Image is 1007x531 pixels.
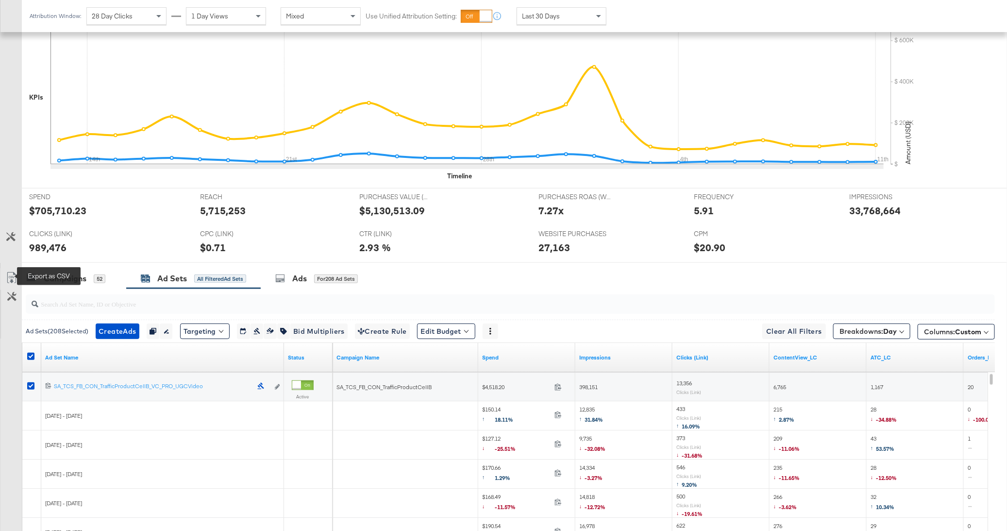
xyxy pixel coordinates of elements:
span: 20 [968,383,973,391]
span: Create Rule [358,325,407,338]
span: CPM [694,229,767,239]
div: 7.27x [538,204,564,218]
span: 10.34% [876,503,895,511]
span: 546 [676,463,685,471]
sub: Clicks (Link) [676,415,701,421]
span: ↓ [676,451,682,458]
span: 1,167 [871,383,883,391]
span: 209 [773,435,800,455]
div: Timeline [448,171,472,181]
span: CLICKS (LINK) [29,229,102,239]
div: Campaigns [44,273,86,284]
span: ↓ [968,415,973,422]
span: PURCHASES VALUE (WEBSITE EVENTS) [359,192,432,202]
span: ↓ [482,502,495,510]
div: 33,768,664 [849,204,901,218]
span: -3.62% [779,503,797,511]
span: 18.11% [495,416,521,423]
div: KPIs [29,93,43,102]
sub: Clicks (Link) [676,444,701,450]
label: Active [292,394,314,400]
span: 14,334 [579,464,603,484]
span: 12,835 [579,406,604,426]
span: -11.57% [495,503,523,511]
a: ATC_LC [871,354,960,361]
span: ↑ [579,415,585,422]
div: 5,715,253 [200,204,246,218]
span: [DATE] - [DATE] [45,412,82,419]
span: [DATE] - [DATE] [45,470,82,478]
span: ↔ [968,473,976,480]
span: 2.87% [779,416,795,423]
span: Custom [955,327,981,336]
div: 2.93 % [359,240,391,255]
span: SPEND [29,192,102,202]
span: CPC (LINK) [200,229,273,239]
span: 9,735 [579,435,606,455]
span: SA_TCS_FB_CON_TrafficProductCellB [336,383,432,391]
span: PURCHASES ROAS (WEBSITE EVENTS) [538,192,611,202]
a: ContentView_LC [773,354,863,361]
div: $5,130,513.09 [359,204,425,218]
b: Day [883,327,897,336]
span: 622 [676,522,685,529]
span: 0 [968,406,997,426]
input: Search Ad Set Name, ID or Objective [38,291,906,309]
a: Your Ad Set name. [45,354,280,361]
span: 28 [871,406,897,426]
a: Your campaign name. [336,354,474,361]
span: 215 [773,406,795,426]
span: ↓ [871,415,876,422]
span: -11.06% [779,445,800,452]
a: The total amount spent to date. [482,354,571,361]
button: Edit Budget [417,324,475,339]
span: ↓ [676,509,682,516]
span: ↓ [773,502,779,510]
div: 52 [94,274,105,283]
span: $127.12 [482,435,551,455]
span: $168.49 [482,493,551,513]
sub: Clicks (Link) [676,389,701,395]
div: $20.90 [694,240,725,255]
span: [DATE] - [DATE] [45,441,82,448]
span: 433 [676,405,685,412]
span: ↓ [871,473,876,480]
div: SA_TCS_FB_CON_TrafficProductCellB_VC_PRO_UGCVideo [54,382,252,390]
span: WEBSITE PURCHASES [538,229,611,239]
span: 235 [773,464,800,484]
span: FREQUENCY [694,192,767,202]
span: -31.68% [682,452,703,459]
button: Bid Multipliers [290,324,348,339]
span: 398,151 [579,383,598,391]
span: $4,518.20 [482,383,551,391]
span: ↑ [871,502,876,510]
span: 1 [968,435,976,455]
span: -100.00% [973,416,997,423]
a: Shows the current state of your Ad Set. [288,354,329,361]
span: 6,765 [773,383,786,391]
button: Columns:Custom [918,324,995,340]
span: 28 Day Clicks [92,12,133,20]
div: All Filtered Ad Sets [194,274,246,283]
span: 500 [676,493,685,500]
div: 5.91 [694,204,714,218]
sub: Clicks (Link) [676,473,701,479]
span: Columns: [924,327,981,337]
span: 1 Day Views [191,12,228,20]
button: Targeting [180,324,230,339]
span: ↔ [968,444,976,451]
span: -32.08% [585,445,606,452]
span: CTR (LINK) [359,229,432,239]
div: Ads [292,273,307,284]
span: 32 [871,493,895,513]
span: IMPRESSIONS [849,192,922,202]
button: Clear All Filters [762,324,826,339]
button: CreateAds [96,324,139,339]
div: for 208 Ad Sets [314,274,358,283]
span: -12.50% [876,474,897,481]
span: 53.57% [876,445,895,452]
a: SA_TCS_FB_CON_TrafficProductCellB_VC_PRO_UGCVideo [54,382,252,393]
div: $705,710.23 [29,204,86,218]
span: -12.72% [585,503,606,511]
span: Bid Multipliers [293,325,345,338]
